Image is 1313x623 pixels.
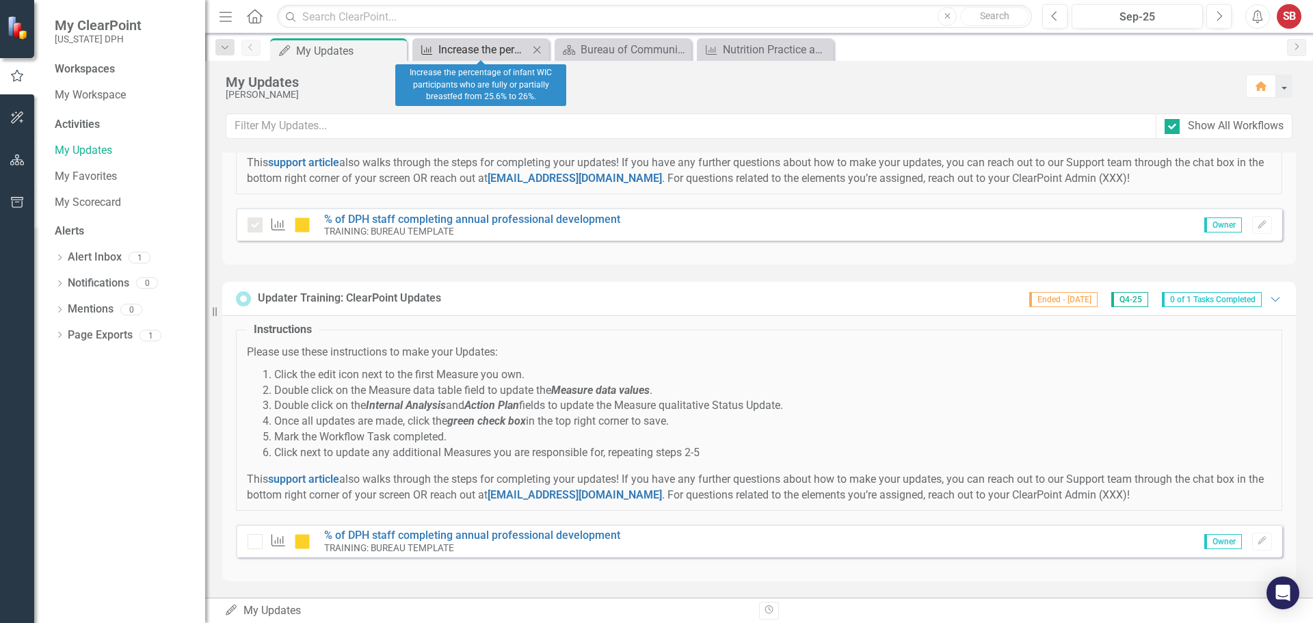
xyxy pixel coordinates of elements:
a: Increase the percentage of infant WIC participants who are fully or partially breastfed from 25.6... [416,41,529,58]
div: 1 [140,330,161,341]
div: Increase the percentage of infant WIC participants who are fully or partially breastfed from 25.6... [395,64,566,106]
em: Measure data values [551,384,650,397]
a: % of DPH staff completing annual professional development [324,529,620,542]
a: support article [268,473,339,486]
button: Search [960,7,1029,26]
em: Action Plan [464,399,519,412]
li: Double click on the Measure data table field to update the . [274,383,1271,399]
a: Bureau of Community Nutrition Services [558,41,688,58]
img: Caution [294,217,310,233]
div: Activities [55,117,191,133]
span: Owner [1204,217,1242,233]
li: Once all updates are made, click the in the top right corner to save. [274,414,1271,429]
input: Filter My Updates... [226,114,1156,139]
div: My Updates [224,603,749,619]
small: TRAINING: BUREAU TEMPLATE [324,542,454,553]
a: Nutrition Practice and SNAP-Ed Program [700,41,830,58]
a: [EMAIL_ADDRESS][DOMAIN_NAME] [488,488,662,501]
a: Mentions [68,302,114,317]
span: Ended - [DATE] [1029,292,1098,307]
p: Please use these instructions to make your Updates: [247,345,1271,360]
span: Q4-25 [1111,292,1148,307]
small: [US_STATE] DPH [55,34,142,44]
button: SB [1277,4,1301,29]
a: [EMAIL_ADDRESS][DOMAIN_NAME] [488,172,662,185]
a: % of DPH staff completing annual professional development [324,213,620,226]
span: 0 of 1 Tasks Completed [1162,292,1262,307]
img: Caution [294,533,310,550]
span: Owner [1204,534,1242,549]
div: [PERSON_NAME] [226,90,1232,100]
div: Updater Training: ClearPoint Updates [258,291,441,306]
div: Bureau of Community Nutrition Services [581,41,688,58]
li: Click the edit icon next to the first Measure you own. [274,367,1271,383]
li: Mark the Workflow Task completed. [274,429,1271,445]
div: Workspaces [55,62,115,77]
a: Alert Inbox [68,250,122,265]
img: ClearPoint Strategy [7,15,31,39]
li: Double click on the and fields to update the Measure qualitative Status Update. [274,398,1271,414]
div: Show All Workflows [1188,118,1284,134]
a: support article [268,156,339,169]
div: Nutrition Practice and SNAP-Ed Program [723,41,830,58]
a: My Workspace [55,88,191,103]
span: My ClearPoint [55,17,142,34]
a: My Scorecard [55,195,191,211]
legend: Instructions [247,322,319,338]
input: Search ClearPoint... [277,5,1032,29]
a: Notifications [68,276,129,291]
div: Increase the percentage of infant WIC participants who are fully or partially breastfed from 25.6... [438,41,529,58]
div: Open Intercom Messenger [1266,576,1299,609]
em: Internal Analysis [366,399,446,412]
a: My Favorites [55,169,191,185]
em: green check box [447,414,526,427]
small: TRAINING: BUREAU TEMPLATE [324,226,454,237]
div: My Updates [296,42,403,59]
div: Alerts [55,224,191,239]
a: Page Exports [68,328,133,343]
div: My Updates [226,75,1232,90]
button: Sep-25 [1072,4,1203,29]
p: This also walks through the steps for completing your updates! If you have any further questions ... [247,472,1271,503]
a: My Updates [55,143,191,159]
p: This also walks through the steps for completing your updates! If you have any further questions ... [247,155,1271,187]
div: 1 [129,252,150,263]
div: 0 [136,278,158,289]
span: Search [980,10,1009,21]
div: Sep-25 [1076,9,1198,25]
li: Click next to update any additional Measures you are responsible for, repeating steps 2-5 [274,445,1271,461]
div: 0 [120,304,142,315]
